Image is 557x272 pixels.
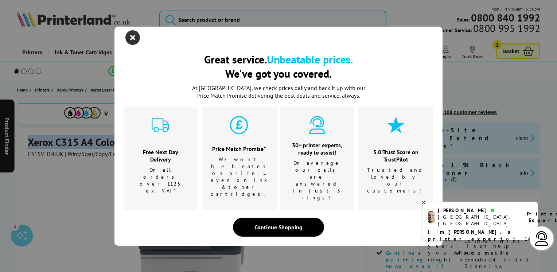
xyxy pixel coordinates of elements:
h3: 30+ printer experts, ready to assist! [289,141,346,156]
div: [PERSON_NAME] [438,207,518,214]
img: star-cyan.svg [387,116,405,134]
p: We won't be beaten on price …even on ink & toner cartridges. [211,156,268,198]
h3: Free Next Day Delivery [133,148,189,163]
p: On all orders over £125 ex VAT* [133,167,189,194]
img: ashley-livechat.png [428,211,435,224]
div: [GEOGRAPHIC_DATA], [GEOGRAPHIC_DATA] [438,214,518,227]
h3: Price Match Promise* [211,145,268,152]
p: of 14 years! I can help you choose the right product [428,229,532,263]
img: delivery-cyan.svg [152,116,170,134]
h3: 5.0 Trust Score on TrustPilot [367,148,424,163]
p: At [GEOGRAPHIC_DATA], we check prices daily and back it up with our Price Match Promise deliverin... [187,84,370,100]
b: I'm [PERSON_NAME], a printer expert [428,229,513,242]
h2: Great service. We've got you covered. [124,52,433,81]
div: Continue Shopping [233,218,324,237]
p: On average our calls are answered in just 3 rings! [289,160,346,201]
img: price-promise-cyan.svg [230,116,248,134]
b: Unbeatable prices. [267,52,353,66]
button: close modal [127,32,138,43]
img: expert-cyan.svg [308,116,326,134]
p: Trusted and loved by our customers! [367,167,424,194]
img: user-headset-light.svg [534,231,549,246]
